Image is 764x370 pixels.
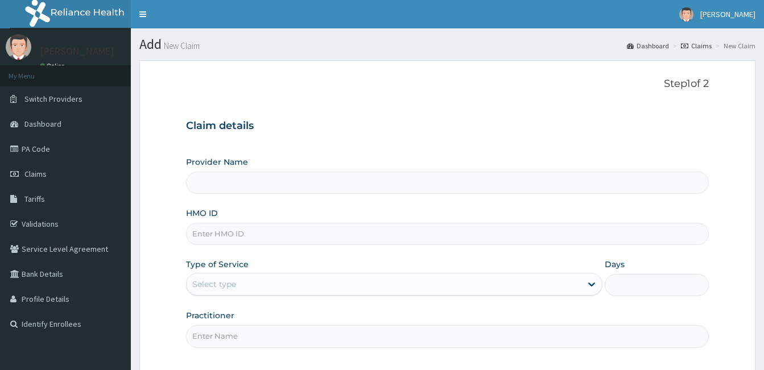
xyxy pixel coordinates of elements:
input: Enter HMO ID [186,223,709,245]
span: Claims [24,169,47,179]
label: Type of Service [186,259,249,270]
label: Practitioner [186,310,234,321]
a: Dashboard [627,41,669,51]
small: New Claim [162,41,200,50]
span: Switch Providers [24,94,82,104]
img: User Image [6,34,31,60]
h1: Add [139,37,755,52]
div: Select type [192,278,236,290]
label: Days [605,259,625,270]
span: [PERSON_NAME] [700,9,755,19]
input: Enter Name [186,325,709,347]
span: Dashboard [24,119,61,129]
p: Step 1 of 2 [186,78,709,90]
label: Provider Name [186,156,248,168]
label: HMO ID [186,207,218,219]
img: User Image [679,7,693,22]
a: Online [40,62,67,70]
p: [PERSON_NAME] [40,46,114,56]
span: Tariffs [24,194,45,204]
li: New Claim [713,41,755,51]
h3: Claim details [186,120,709,132]
a: Claims [681,41,712,51]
